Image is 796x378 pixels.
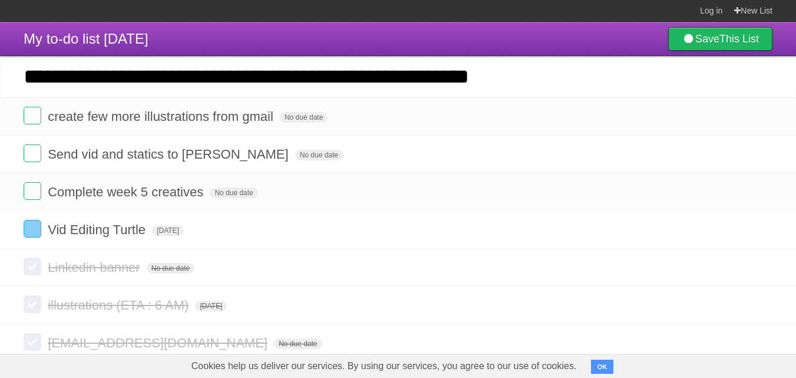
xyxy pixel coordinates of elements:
[24,144,41,162] label: Done
[210,188,257,198] span: No due date
[24,295,41,313] label: Done
[152,225,184,236] span: [DATE]
[274,338,322,349] span: No due date
[48,222,148,237] span: Vid Editing Turtle
[24,107,41,124] label: Done
[24,333,41,351] label: Done
[48,185,206,199] span: Complete week 5 creatives
[668,27,772,51] a: SaveThis List
[719,33,759,45] b: This List
[195,301,227,311] span: [DATE]
[24,182,41,200] label: Done
[591,360,614,374] button: OK
[147,263,194,274] span: No due date
[48,147,291,162] span: Send vid and statics to [PERSON_NAME]
[48,298,191,313] span: illustrations (ETA : 6 AM)
[24,220,41,238] label: Done
[48,336,270,350] span: [EMAIL_ADDRESS][DOMAIN_NAME]
[295,150,343,160] span: No due date
[280,112,328,123] span: No due date
[24,31,148,47] span: My to-do list [DATE]
[48,109,276,124] span: create few more illustrations from gmail
[48,260,143,275] span: Linkedin banner
[180,354,589,378] span: Cookies help us deliver our services. By using our services, you agree to our use of cookies.
[24,258,41,275] label: Done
